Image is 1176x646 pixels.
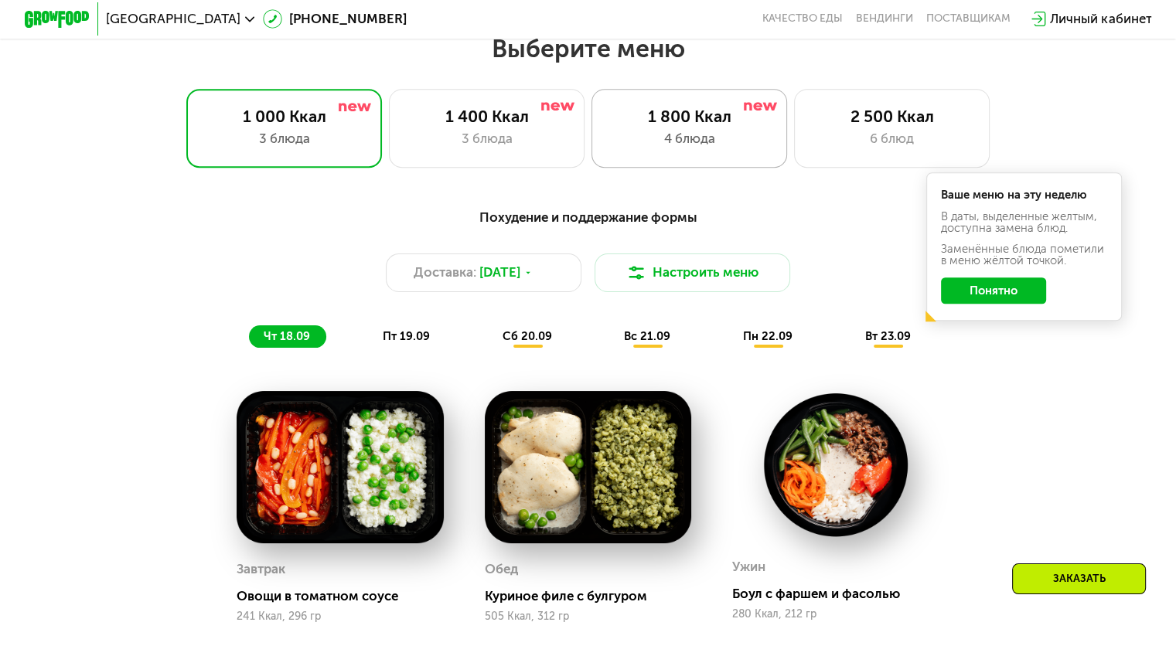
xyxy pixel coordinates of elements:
[732,555,765,580] div: Ужин
[926,12,1011,25] div: поставщикам
[595,253,791,293] button: Настроить меню
[237,610,444,623] div: 241 Ккал, 296 гр
[624,329,670,343] span: вс 21.09
[237,557,285,582] div: Завтрак
[941,189,1108,201] div: Ваше меню на эту неделю
[406,107,568,126] div: 1 400 Ккал
[865,329,911,343] span: вт 23.09
[762,12,843,25] a: Качество еды
[856,12,913,25] a: Вендинги
[104,207,1072,227] div: Похудение и поддержание формы
[383,329,430,343] span: пт 19.09
[503,329,552,343] span: сб 20.09
[732,586,952,602] div: Боул с фаршем и фасолью
[732,608,939,620] div: 280 Ккал, 212 гр
[485,588,704,604] div: Куриное филе с булгуром
[237,588,456,604] div: Овощи в томатном соусе
[811,129,973,148] div: 6 блюд
[743,329,793,343] span: пн 22.09
[263,9,407,29] a: [PHONE_NUMBER]
[1012,563,1146,594] div: Заказать
[608,129,770,148] div: 4 блюда
[53,33,1124,64] h2: Выберите меню
[406,129,568,148] div: 3 блюда
[1050,9,1151,29] div: Личный кабинет
[203,129,365,148] div: 3 блюда
[811,107,973,126] div: 2 500 Ккал
[106,12,240,25] span: [GEOGRAPHIC_DATA]
[608,107,770,126] div: 1 800 Ккал
[941,211,1108,234] div: В даты, выделенные желтым, доступна замена блюд.
[264,329,310,343] span: чт 18.09
[414,263,476,282] span: Доставка:
[485,557,518,582] div: Обед
[485,610,692,623] div: 505 Ккал, 312 гр
[203,107,365,126] div: 1 000 Ккал
[479,263,520,282] span: [DATE]
[941,277,1046,304] button: Понятно
[941,243,1108,267] div: Заменённые блюда пометили в меню жёлтой точкой.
